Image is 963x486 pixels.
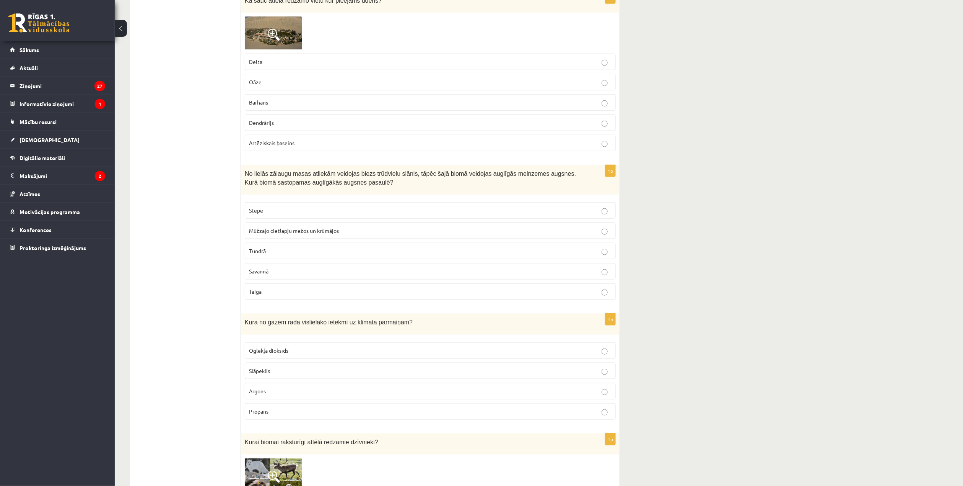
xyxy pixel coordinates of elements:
[8,13,70,33] a: Rīgas 1. Tālmācības vidusskola
[20,77,105,95] legend: Ziņojumi
[245,439,378,445] span: Kurai biomai raksturīgi attēlā redzamie dzīvnieki?
[10,149,105,167] a: Digitālie materiāli
[10,113,105,131] a: Mācību resursi
[605,165,616,177] p: 1p
[602,369,608,375] input: Slāpeklis
[20,208,80,215] span: Motivācijas programma
[602,409,608,416] input: Propāns
[602,290,608,296] input: Taigā
[10,95,105,113] a: Informatīvie ziņojumi1
[249,408,268,415] span: Propāns
[10,185,105,203] a: Atzīmes
[10,221,105,239] a: Konferences
[245,16,302,50] img: 1.png
[249,288,262,295] span: Taigā
[602,100,608,106] input: Barhans
[10,239,105,257] a: Proktoringa izmēģinājums
[95,171,105,181] i: 2
[602,269,608,275] input: Savannā
[602,121,608,127] input: Dendrārijs
[602,249,608,255] input: Tundrā
[20,190,40,197] span: Atzīmes
[20,118,57,125] span: Mācību resursi
[249,227,339,234] span: Mūžzaļo cietlapju mežos un krūmājos
[249,367,270,374] span: Slāpeklis
[249,99,268,106] span: Barhans
[20,95,105,113] legend: Informatīvie ziņojumi
[20,226,52,233] span: Konferences
[10,167,105,185] a: Maksājumi2
[245,319,413,326] span: Kura no gāzēm rada vislielāko ietekmi uz klimata pārmaiņām?
[20,46,39,53] span: Sākums
[249,58,262,65] span: Delta
[249,388,266,394] span: Argons
[249,139,294,146] span: Artēziskais baseins
[602,389,608,395] input: Argons
[10,41,105,59] a: Sākums
[95,99,105,109] i: 1
[249,207,263,214] span: Stepē
[20,136,80,143] span: [DEMOGRAPHIC_DATA]
[245,170,576,186] span: No lielās zālaugu masas atliekām veidojas biezs trūdvielu slānis, tāpēc šajā biomā veidojas auglī...
[602,80,608,86] input: Oāze
[249,347,288,354] span: Oglekļa dioksīds
[602,60,608,66] input: Delta
[20,244,86,251] span: Proktoringa izmēģinājums
[249,119,274,126] span: Dendrārijs
[602,349,608,355] input: Oglekļa dioksīds
[249,268,268,275] span: Savannā
[602,141,608,147] input: Artēziskais baseins
[602,229,608,235] input: Mūžzaļo cietlapju mežos un krūmājos
[605,433,616,445] p: 1p
[10,77,105,95] a: Ziņojumi27
[249,79,262,85] span: Oāze
[602,208,608,214] input: Stepē
[20,167,105,185] legend: Maksājumi
[249,247,266,254] span: Tundrā
[10,59,105,77] a: Aktuāli
[10,203,105,221] a: Motivācijas programma
[10,131,105,149] a: [DEMOGRAPHIC_DATA]
[605,313,616,326] p: 1p
[94,81,105,91] i: 27
[20,64,38,71] span: Aktuāli
[20,154,65,161] span: Digitālie materiāli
